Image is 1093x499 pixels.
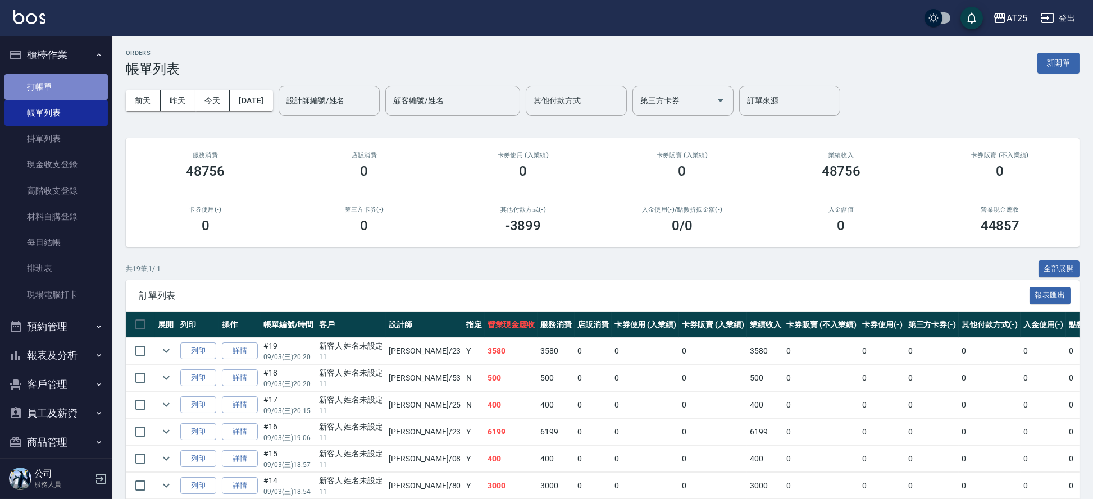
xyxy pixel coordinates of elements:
h2: 卡券使用 (入業績) [457,152,589,159]
th: 服務消費 [538,312,575,338]
td: #16 [261,419,316,445]
td: [PERSON_NAME] /08 [386,446,463,472]
h3: 帳單列表 [126,61,180,77]
p: 09/03 (三) 18:57 [263,460,313,470]
p: 09/03 (三) 20:20 [263,379,313,389]
td: #19 [261,338,316,364]
p: 11 [319,487,384,497]
td: 0 [575,446,612,472]
td: 0 [905,473,959,499]
td: 3580 [485,338,538,364]
td: 0 [612,446,680,472]
button: 報表匯出 [1030,287,1071,304]
h3: 0 [361,163,368,179]
span: 訂單列表 [139,290,1030,301]
td: 3580 [538,338,575,364]
td: 0 [679,365,747,391]
button: 前天 [126,90,161,111]
td: 400 [538,446,575,472]
button: 全部展開 [1039,260,1080,278]
h2: 卡券使用(-) [139,206,271,213]
h3: 0 [361,218,368,234]
button: 今天 [195,90,230,111]
td: 0 [1021,419,1067,445]
td: 0 [575,419,612,445]
th: 卡券販賣 (入業績) [679,312,747,338]
th: 卡券販賣 (不入業績) [784,312,859,338]
p: 11 [319,433,384,443]
h2: 店販消費 [298,152,430,159]
button: 報表及分析 [4,341,108,370]
th: 店販消費 [575,312,612,338]
button: Open [712,91,730,109]
p: 09/03 (三) 20:20 [263,352,313,362]
h3: 48756 [186,163,225,179]
td: 0 [784,392,859,418]
td: 0 [905,392,959,418]
td: 0 [905,446,959,472]
p: 11 [319,406,384,416]
td: #14 [261,473,316,499]
div: 新客人 姓名未設定 [319,421,384,433]
th: 入金使用(-) [1021,312,1067,338]
img: Person [9,468,31,490]
h2: ORDERS [126,49,180,57]
td: 3000 [747,473,784,499]
h3: 0 [520,163,527,179]
h2: 入金儲值 [775,206,907,213]
td: 500 [747,365,784,391]
button: 列印 [180,450,216,468]
td: #17 [261,392,316,418]
button: 商品管理 [4,428,108,457]
th: 帳單編號/時間 [261,312,316,338]
button: 列印 [180,342,216,360]
td: 0 [1021,365,1067,391]
h3: 服務消費 [139,152,271,159]
td: 0 [612,392,680,418]
td: Y [463,446,485,472]
a: 詳情 [222,423,258,441]
td: 6199 [747,419,784,445]
td: 0 [679,446,747,472]
td: 0 [959,392,1021,418]
td: 500 [485,365,538,391]
h2: 第三方卡券(-) [298,206,430,213]
td: 3000 [538,473,575,499]
div: 新客人 姓名未設定 [319,448,384,460]
button: expand row [158,369,175,386]
td: N [463,365,485,391]
td: 0 [679,338,747,364]
td: 0 [859,338,905,364]
a: 現金收支登錄 [4,152,108,177]
p: 09/03 (三) 18:54 [263,487,313,497]
h2: 其他付款方式(-) [457,206,589,213]
h3: 0 [678,163,686,179]
a: 高階收支登錄 [4,178,108,204]
th: 指定 [463,312,485,338]
button: 紅利點數設定 [4,456,108,486]
div: 新客人 姓名未設定 [319,475,384,487]
td: 0 [959,365,1021,391]
button: 員工及薪資 [4,399,108,428]
td: 0 [859,446,905,472]
td: 0 [784,365,859,391]
th: 操作 [219,312,261,338]
button: 列印 [180,369,216,387]
td: [PERSON_NAME] /25 [386,392,463,418]
td: 0 [959,446,1021,472]
td: 0 [905,338,959,364]
td: 400 [747,446,784,472]
button: 列印 [180,423,216,441]
td: 0 [784,473,859,499]
h3: 0 [202,218,210,234]
button: 客戶管理 [4,370,108,399]
button: [DATE] [230,90,272,111]
p: 09/03 (三) 20:15 [263,406,313,416]
td: 0 [575,365,612,391]
th: 列印 [177,312,219,338]
td: 0 [1021,473,1067,499]
td: 0 [859,473,905,499]
a: 新開單 [1037,57,1080,68]
td: 0 [959,419,1021,445]
h2: 卡券販賣 (入業績) [616,152,748,159]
